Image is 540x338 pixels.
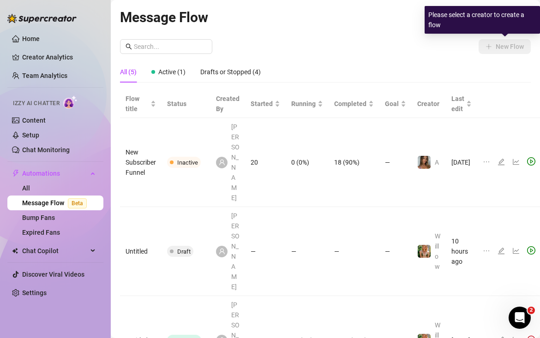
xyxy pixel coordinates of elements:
td: 20 [245,118,286,207]
span: 2 [528,307,535,314]
a: Creator Analytics [22,50,96,65]
span: edit [498,158,505,166]
td: — [379,207,412,296]
span: [PERSON_NAME] [231,122,240,203]
a: Expired Fans [22,229,60,236]
a: Home [22,35,40,42]
td: 10 hours ago [446,207,477,296]
th: Completed [329,90,379,118]
span: thunderbolt [12,170,19,177]
td: — [245,207,286,296]
button: New Flow [479,39,531,54]
img: Chat Copilot [12,248,18,254]
span: play-circle [527,246,535,255]
span: Izzy AI Chatter [13,99,60,108]
span: ellipsis [483,158,490,166]
span: A [435,159,439,166]
a: Chat Monitoring [22,146,70,154]
a: All [22,184,30,192]
a: Setup [22,131,39,139]
span: Flow title [126,94,149,114]
a: Settings [22,289,47,296]
span: Goal [385,99,399,109]
td: — [379,118,412,207]
span: user [219,248,225,255]
span: [PERSON_NAME] [231,211,240,292]
a: Discover Viral Videos [22,271,84,278]
iframe: Intercom live chat [509,307,531,329]
span: line-chart [512,158,520,166]
th: Flow title [120,90,162,118]
td: 0 (0%) [286,118,329,207]
span: Running [291,99,316,109]
a: Message FlowBeta [22,199,90,207]
span: Chat Copilot [22,243,88,258]
img: logo-BBDzfeDw.svg [7,14,77,23]
span: Willow [435,232,440,270]
td: — [286,207,329,296]
a: Bump Fans [22,214,55,221]
span: play-circle [527,157,535,166]
img: Willow [418,245,431,258]
span: Beta [68,198,87,208]
span: line-chart [512,247,520,255]
th: Goal [379,90,412,118]
article: Message Flow [120,6,208,28]
div: Please select a creator to create a flow [425,6,540,34]
span: Completed [334,99,366,109]
th: Creator [412,90,446,118]
td: — [329,207,379,296]
span: user [219,159,225,166]
span: Started [251,99,273,109]
th: Status [162,90,210,118]
span: Last edit [451,94,464,114]
div: All (5) [120,67,137,77]
th: Running [286,90,329,118]
td: [DATE] [446,118,477,207]
span: ellipsis [483,247,490,255]
td: Untitled [120,207,162,296]
span: Inactive [177,159,198,166]
div: Drafts or Stopped (4) [200,67,261,77]
th: Created By [210,90,245,118]
td: New Subscriber Funnel [120,118,162,207]
th: Last edit [446,90,477,118]
span: Automations [22,166,88,181]
a: Content [22,117,46,124]
th: Started [245,90,286,118]
td: 18 (90%) [329,118,379,207]
input: Search... [134,42,207,52]
span: Draft [177,248,191,255]
a: Team Analytics [22,72,67,79]
span: Active (1) [158,68,186,76]
img: AI Chatter [63,95,78,109]
span: edit [498,247,505,255]
span: search [126,43,132,50]
img: A [418,156,431,169]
